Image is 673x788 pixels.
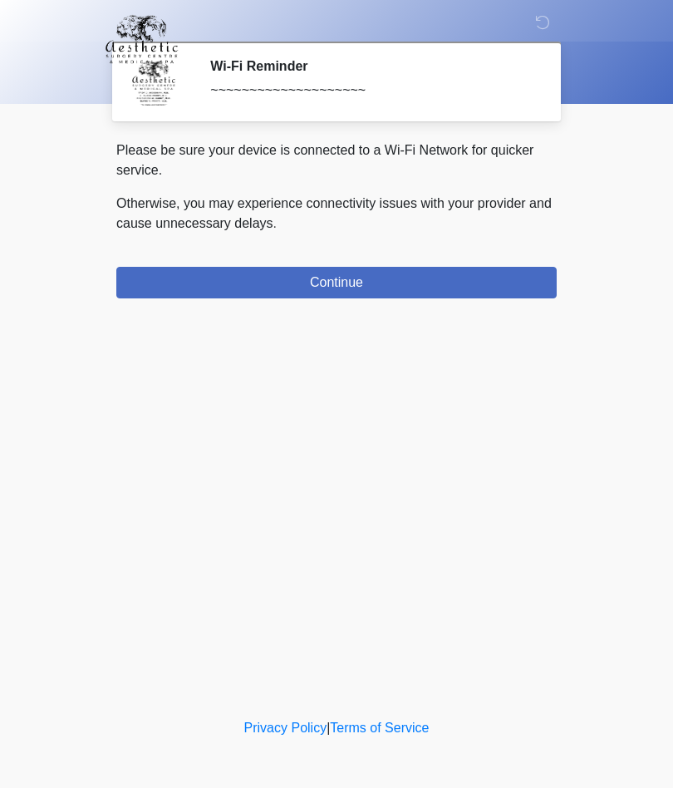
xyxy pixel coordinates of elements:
[273,216,277,230] span: .
[210,81,532,101] div: ~~~~~~~~~~~~~~~~~~~~
[116,267,557,298] button: Continue
[244,721,327,735] a: Privacy Policy
[129,58,179,108] img: Agent Avatar
[116,194,557,234] p: Otherwise, you may experience connectivity issues with your provider and cause unnecessary delays
[100,12,184,66] img: Aesthetic Surgery Centre, PLLC Logo
[330,721,429,735] a: Terms of Service
[116,140,557,180] p: Please be sure your device is connected to a Wi-Fi Network for quicker service.
[327,721,330,735] a: |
